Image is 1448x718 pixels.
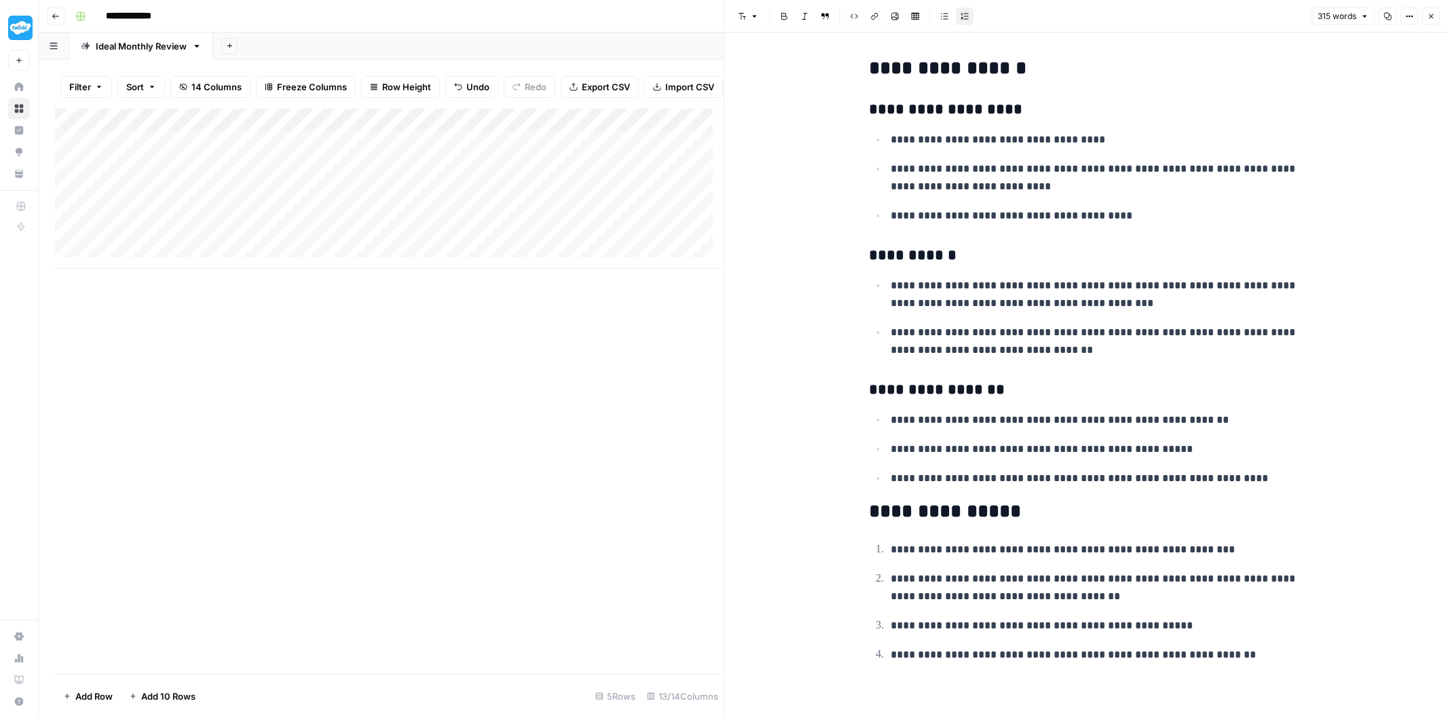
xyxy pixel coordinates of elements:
[590,685,642,707] div: 5 Rows
[8,626,30,647] a: Settings
[8,669,30,691] a: Learning Hub
[466,80,489,94] span: Undo
[8,691,30,713] button: Help + Support
[8,141,30,163] a: Opportunities
[361,76,440,98] button: Row Height
[191,80,242,94] span: 14 Columns
[8,119,30,141] a: Insights
[504,76,555,98] button: Redo
[55,685,121,707] button: Add Row
[445,76,498,98] button: Undo
[96,39,187,53] div: Ideal Monthly Review
[525,80,546,94] span: Redo
[1318,10,1356,22] span: 315 words
[561,76,639,98] button: Export CSV
[382,80,431,94] span: Row Height
[60,76,112,98] button: Filter
[126,80,144,94] span: Sort
[8,163,30,185] a: Your Data
[141,689,196,703] span: Add 10 Rows
[277,80,347,94] span: Freeze Columns
[75,689,113,703] span: Add Row
[1312,7,1375,25] button: 315 words
[8,76,30,98] a: Home
[69,33,213,60] a: Ideal Monthly Review
[121,685,204,707] button: Add 10 Rows
[8,647,30,669] a: Usage
[644,76,723,98] button: Import CSV
[117,76,165,98] button: Sort
[642,685,724,707] div: 13/14 Columns
[582,80,630,94] span: Export CSV
[69,80,91,94] span: Filter
[665,80,714,94] span: Import CSV
[8,98,30,119] a: Browse
[8,11,30,45] button: Workspace: Twinkl
[8,16,33,40] img: Twinkl Logo
[256,76,356,98] button: Freeze Columns
[170,76,250,98] button: 14 Columns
